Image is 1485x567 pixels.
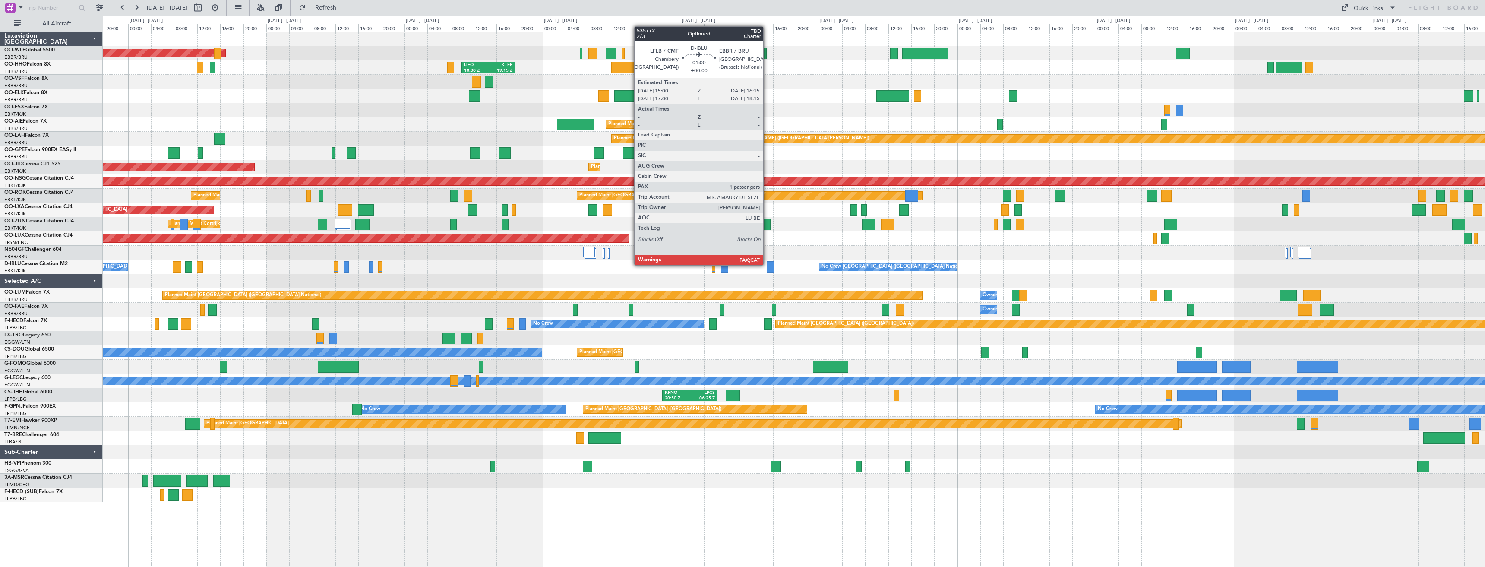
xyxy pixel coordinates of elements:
span: OO-LUX [4,233,25,238]
a: LSGG/GVA [4,467,29,474]
a: LFPB/LBG [4,353,27,360]
div: 20:00 [1349,24,1372,32]
a: EBBR/BRU [4,54,28,60]
input: Trip Number [26,1,76,14]
div: [DATE] - [DATE] [544,17,577,25]
div: Quick Links [1354,4,1383,13]
a: OO-ELKFalcon 8X [4,90,47,95]
a: OO-FAEFalcon 7X [4,304,48,309]
span: OO-WLP [4,48,25,53]
div: 04:00 [1118,24,1141,32]
a: EGGW/LTN [4,367,30,374]
a: T7-BREChallenger 604 [4,432,59,437]
div: 16:00 [911,24,934,32]
div: No Crew [GEOGRAPHIC_DATA] ([GEOGRAPHIC_DATA] National) [821,260,966,273]
a: 3A-MSRCessna Citation CJ4 [4,475,72,480]
div: 12:00 [335,24,358,32]
div: 08:00 [1280,24,1303,32]
a: LFPB/LBG [4,325,27,331]
a: EBKT/KJK [4,268,26,274]
div: 12:00 [612,24,635,32]
a: CS-JHHGlobal 6000 [4,390,52,395]
span: OO-ZUN [4,219,26,224]
a: EBBR/BRU [4,125,28,132]
div: 20:00 [1072,24,1095,32]
a: OO-NSGCessna Citation CJ4 [4,176,74,181]
a: OO-AIEFalcon 7X [4,119,47,124]
a: EBBR/BRU [4,310,28,317]
a: OO-ROKCessna Citation CJ4 [4,190,74,195]
a: OO-HHOFalcon 8X [4,62,51,67]
div: 00:00 [404,24,427,32]
a: OO-JIDCessna CJ1 525 [4,162,60,167]
div: No Crew [360,403,380,416]
div: 20:00 [520,24,543,32]
div: Planned Maint [GEOGRAPHIC_DATA] ([GEOGRAPHIC_DATA]) [585,403,721,416]
span: OO-ROK [4,190,26,195]
span: OO-LAH [4,133,25,138]
div: 00:00 [266,24,289,32]
div: 04:00 [289,24,312,32]
div: 08:00 [174,24,197,32]
a: CS-DOUGlobal 6500 [4,347,54,352]
div: 04:00 [1395,24,1418,32]
div: 00:00 [819,24,842,32]
div: 04:00 [151,24,174,32]
a: D-IBLUCessna Citation M2 [4,261,68,266]
div: Planned Maint [GEOGRAPHIC_DATA] ([GEOGRAPHIC_DATA]) [579,346,715,359]
span: OO-LUM [4,290,26,295]
span: OO-FAE [4,304,24,309]
a: EBKT/KJK [4,196,26,203]
a: G-FOMOGlobal 6000 [4,361,56,366]
div: LPCS [690,390,715,396]
div: Planned Maint [GEOGRAPHIC_DATA] ([GEOGRAPHIC_DATA]) [778,317,914,330]
div: No Crew [533,317,553,330]
div: LIEO [464,62,488,68]
div: 08:00 [1418,24,1441,32]
div: 12:00 [474,24,496,32]
div: [DATE] - [DATE] [1373,17,1406,25]
span: HB-VPI [4,461,21,466]
span: Refresh [308,5,344,11]
a: LFPB/LBG [4,396,27,402]
div: Owner Melsbroek Air Base [983,303,1041,316]
div: 04:00 [704,24,727,32]
div: 00:00 [1372,24,1395,32]
div: 16:00 [635,24,658,32]
span: OO-ELK [4,90,24,95]
a: EBBR/BRU [4,296,28,303]
a: T7-EMIHawker 900XP [4,418,57,423]
div: 20:00 [1211,24,1234,32]
div: 00:00 [957,24,980,32]
div: 20:00 [934,24,957,32]
a: OO-LUXCessna Citation CJ4 [4,233,73,238]
span: G-FOMO [4,361,26,366]
a: EBBR/BRU [4,82,28,89]
div: 12:00 [1303,24,1326,32]
div: 20:50 Z [665,396,690,402]
a: F-HECDFalcon 7X [4,318,47,323]
div: 08:00 [1003,24,1026,32]
a: EGGW/LTN [4,339,30,345]
a: EBBR/BRU [4,253,28,260]
div: 08:00 [727,24,750,32]
div: 04:00 [566,24,589,32]
div: 20:00 [658,24,681,32]
div: 12:00 [750,24,773,32]
div: 00:00 [543,24,566,32]
div: 00:00 [681,24,704,32]
div: 08:00 [1141,24,1164,32]
span: OO-VSF [4,76,24,81]
div: Planned Maint [GEOGRAPHIC_DATA] ([GEOGRAPHIC_DATA]) [608,118,744,131]
span: OO-NSG [4,176,26,181]
span: 3A-MSR [4,475,24,480]
a: LFMN/NCE [4,424,30,431]
div: 00:00 [1234,24,1257,32]
div: 12:00 [1027,24,1049,32]
div: 08:00 [589,24,612,32]
div: Planned Maint [GEOGRAPHIC_DATA] ([GEOGRAPHIC_DATA] National) [165,289,321,302]
a: OO-LAHFalcon 7X [4,133,49,138]
a: EBKT/KJK [4,111,26,117]
div: [DATE] - [DATE] [268,17,301,25]
a: OO-FSXFalcon 7X [4,105,48,110]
